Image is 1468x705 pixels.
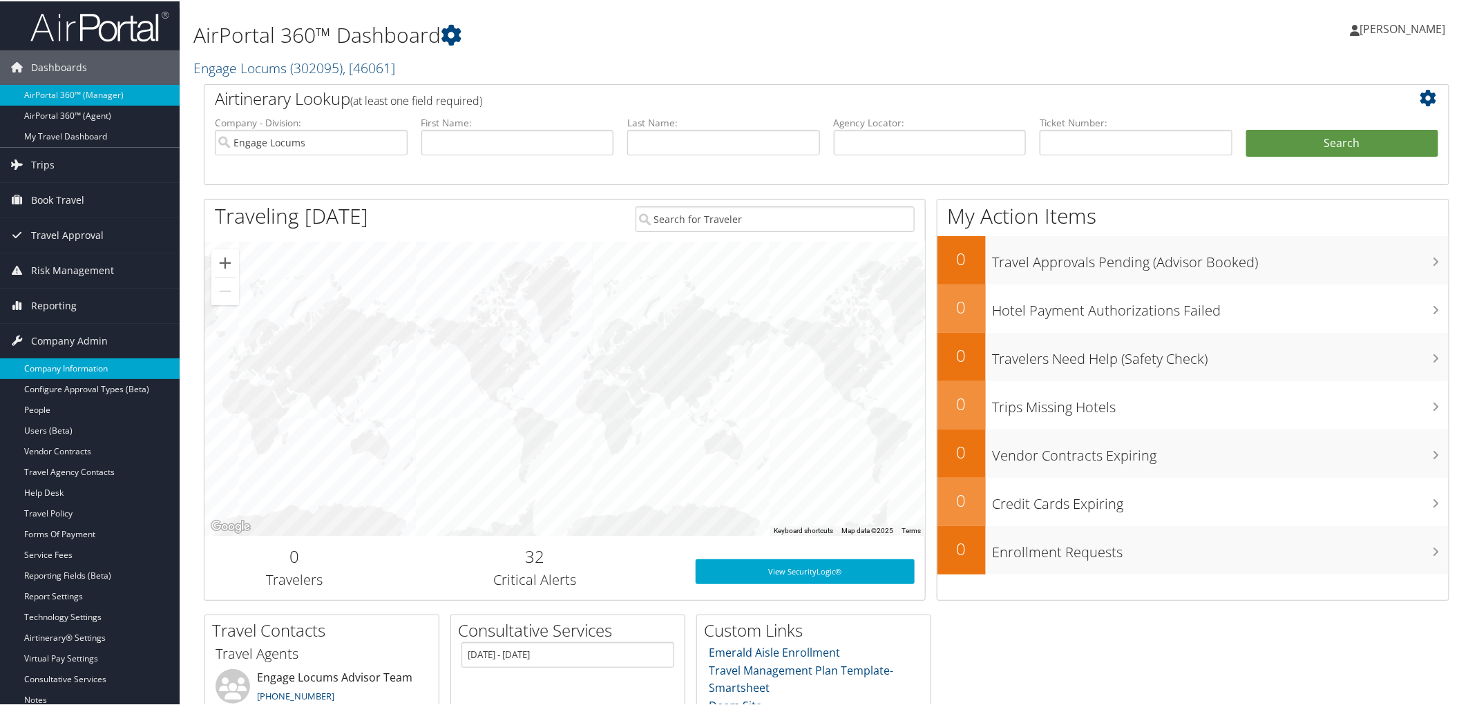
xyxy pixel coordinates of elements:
[458,617,685,641] h2: Consultative Services
[212,617,439,641] h2: Travel Contacts
[937,476,1449,525] a: 0Credit Cards Expiring
[1246,128,1439,156] button: Search
[937,246,986,269] h2: 0
[993,486,1449,512] h3: Credit Cards Expiring
[215,115,408,128] label: Company - Division:
[937,487,986,511] h2: 0
[937,331,1449,380] a: 0Travelers Need Help (Safety Check)
[31,252,114,287] span: Risk Management
[31,322,108,357] span: Company Admin
[993,293,1449,319] h3: Hotel Payment Authorizations Failed
[627,115,820,128] label: Last Name:
[937,283,1449,331] a: 0Hotel Payment Authorizations Failed
[636,205,915,231] input: Search for Traveler
[31,217,104,251] span: Travel Approval
[395,543,675,567] h2: 32
[193,57,395,76] a: Engage Locums
[208,516,254,534] a: Open this area in Google Maps (opens a new window)
[709,661,894,695] a: Travel Management Plan Template- Smartsheet
[421,115,614,128] label: First Name:
[395,569,675,588] h3: Critical Alerts
[215,200,368,229] h1: Traveling [DATE]
[902,525,921,533] a: Terms (opens in new tab)
[31,49,87,84] span: Dashboards
[993,389,1449,416] h3: Trips Missing Hotels
[937,380,1449,428] a: 0Trips Missing Hotels
[1351,7,1460,48] a: [PERSON_NAME]
[937,235,1449,283] a: 0Travel Approvals Pending (Advisor Booked)
[216,643,428,662] h3: Travel Agents
[937,536,986,559] h2: 0
[31,287,77,322] span: Reporting
[834,115,1027,128] label: Agency Locator:
[211,276,239,304] button: Zoom out
[1360,20,1446,35] span: [PERSON_NAME]
[31,182,84,216] span: Book Travel
[208,516,254,534] img: Google
[343,57,395,76] span: , [ 46061 ]
[290,57,343,76] span: ( 302095 )
[841,525,893,533] span: Map data ©2025
[993,341,1449,367] h3: Travelers Need Help (Safety Check)
[937,200,1449,229] h1: My Action Items
[30,9,169,41] img: airportal-logo.png
[215,86,1335,109] h2: Airtinerary Lookup
[774,525,833,534] button: Keyboard shortcuts
[937,294,986,318] h2: 0
[937,439,986,463] h2: 0
[937,428,1449,476] a: 0Vendor Contracts Expiring
[993,438,1449,464] h3: Vendor Contracts Expiring
[696,558,915,583] a: View SecurityLogic®
[709,644,841,659] a: Emerald Aisle Enrollment
[993,534,1449,561] h3: Enrollment Requests
[937,525,1449,573] a: 0Enrollment Requests
[193,19,1038,48] h1: AirPortal 360™ Dashboard
[257,688,334,701] a: [PHONE_NUMBER]
[1040,115,1232,128] label: Ticket Number:
[937,342,986,366] h2: 0
[937,391,986,414] h2: 0
[993,244,1449,271] h3: Travel Approvals Pending (Advisor Booked)
[211,248,239,276] button: Zoom in
[215,569,374,588] h3: Travelers
[215,543,374,567] h2: 0
[350,92,482,107] span: (at least one field required)
[704,617,931,641] h2: Custom Links
[31,146,55,181] span: Trips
